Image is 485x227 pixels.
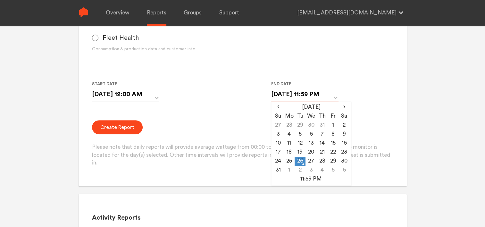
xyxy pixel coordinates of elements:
td: 4 [284,130,295,139]
td: 31 [273,166,284,175]
td: 3 [305,166,316,175]
td: 20 [305,148,316,157]
label: Start Date [92,80,154,88]
td: 12 [295,139,305,148]
th: Mo [284,112,295,121]
td: 2 [295,166,305,175]
label: End Date [271,80,333,88]
td: 29 [295,121,305,130]
td: 15 [328,139,339,148]
img: Sense Logo [79,7,88,17]
td: 30 [339,157,349,166]
td: 24 [273,157,284,166]
td: 14 [317,139,328,148]
span: Fleet Health [103,34,139,42]
td: 5 [295,130,305,139]
th: Sa [339,112,349,121]
td: 5 [328,166,339,175]
td: 1 [328,121,339,130]
td: 11:59 PM [273,175,350,184]
button: Create Report [92,120,143,134]
th: Tu [295,112,305,121]
td: 1 [284,166,295,175]
td: 4 [317,166,328,175]
h2: Activity Reports [92,214,393,222]
td: 23 [339,148,349,157]
td: 28 [317,157,328,166]
td: 10 [273,139,284,148]
th: [DATE] [284,103,339,112]
p: Please note that daily reports will provide average wattage from 00:00 to 23:59 in the time zone ... [92,143,393,167]
td: 16 [339,139,349,148]
td: 25 [284,157,295,166]
td: 11 [284,139,295,148]
td: 26 [295,157,305,166]
th: We [305,112,316,121]
th: Fr [328,112,339,121]
td: 19 [295,148,305,157]
td: 22 [328,148,339,157]
td: 27 [273,121,284,130]
td: 8 [328,130,339,139]
td: 3 [273,130,284,139]
td: 2 [339,121,349,130]
input: Fleet Health [92,35,98,41]
th: Su [273,112,284,121]
td: 6 [305,130,316,139]
th: Th [317,112,328,121]
td: 17 [273,148,284,157]
td: 21 [317,148,328,157]
td: 27 [305,157,316,166]
td: 28 [284,121,295,130]
td: 18 [284,148,295,157]
span: › [339,103,349,111]
div: Consumption & production data and customer info [92,46,229,53]
td: 29 [328,157,339,166]
td: 9 [339,130,349,139]
td: 6 [339,166,349,175]
td: 30 [305,121,316,130]
td: 31 [317,121,328,130]
span: ‹ [273,103,284,111]
td: 7 [317,130,328,139]
td: 13 [305,139,316,148]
